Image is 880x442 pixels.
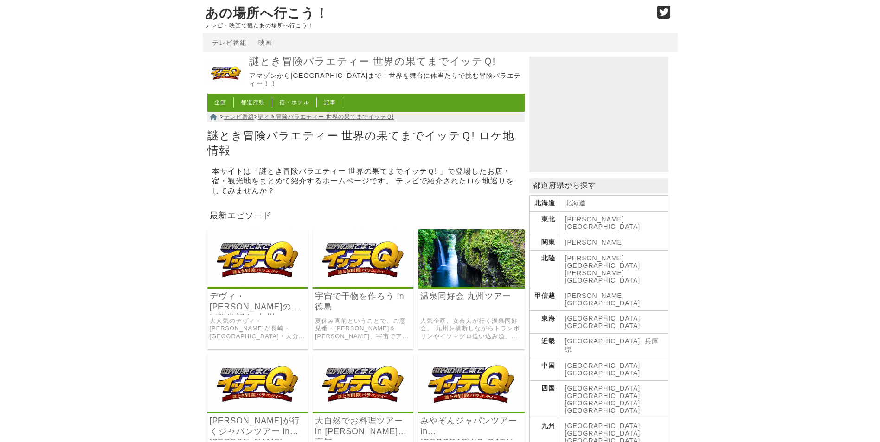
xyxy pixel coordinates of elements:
[565,399,641,407] a: [GEOGRAPHIC_DATA]
[249,72,522,88] p: アマゾンから[GEOGRAPHIC_DATA]まで！世界を舞台に体当たりで挑む冒険バラエティー！！
[420,317,522,341] a: 人気企画、女芸人が行く温泉同好会。 九州を横断しながらトランポリンやイソマグロ追い込み漁、山奥にある7000坪の秘湯などを巡った旅。
[224,114,254,120] a: テレビ番組
[241,99,265,106] a: 都道府県
[565,407,641,414] a: [GEOGRAPHIC_DATA]
[315,317,411,341] a: 夏休み直前ということで、ご意見番・[PERSON_NAME]＆[PERSON_NAME]、宇宙でアジの干物を作る実験に挑戦した企画。
[249,55,522,69] a: 謎とき冒険バラエティー 世界の果てまでイッテＱ!
[657,11,671,19] a: Twitter (@go_thesights)
[565,239,624,246] a: [PERSON_NAME]
[565,422,641,429] a: [GEOGRAPHIC_DATA]
[565,199,586,207] a: 北海道
[313,354,413,412] img: icon-320px.png
[210,317,306,341] a: 大人気のデヴィ・[PERSON_NAME]が長崎・[GEOGRAPHIC_DATA]・大分を2泊3日で旅した企画。 ハウステンボスや呼子のイカ漁、伊万里焼作りなどを楽しみました。
[313,281,413,289] a: 謎とき冒険バラエティー 世界の果てまでイッテＱ! 宇宙で干物を作ろう in 徳島
[207,112,525,122] nav: > >
[565,322,641,329] a: [GEOGRAPHIC_DATA]
[565,215,641,230] a: [PERSON_NAME][GEOGRAPHIC_DATA]
[418,405,524,413] a: 謎とき冒険バラエティー 世界の果てまでイッテＱ! みやぞんジャパンツアー in 石垣島・西表島
[205,22,648,29] p: テレビ・映画で観たあの場所へ行こう！
[279,99,309,106] a: 宿・ホテル
[529,234,560,251] th: 関東
[565,254,641,269] a: [PERSON_NAME][GEOGRAPHIC_DATA]
[258,39,272,46] a: 映画
[207,126,525,159] h1: 謎とき冒険バラエティー 世界の果てまでイッテＱ! ロケ地情報
[565,392,641,399] a: [GEOGRAPHIC_DATA]
[420,291,522,302] a: 温泉同好会 九州ツアー
[565,362,641,369] a: [GEOGRAPHIC_DATA]
[529,381,560,418] th: 四国
[565,385,641,392] a: [GEOGRAPHIC_DATA]
[529,178,668,193] p: 都道府県から探す
[565,337,641,345] a: [GEOGRAPHIC_DATA]
[529,334,560,358] th: 近畿
[529,57,668,172] iframe: Advertisement
[214,99,226,106] a: 企画
[418,354,524,412] img: icon-320px.png
[565,315,641,322] a: [GEOGRAPHIC_DATA]
[210,291,306,312] a: デヴィ・[PERSON_NAME]の諸国漫遊記 in 九州
[529,358,560,381] th: 中国
[565,269,641,284] a: [PERSON_NAME][GEOGRAPHIC_DATA]
[315,291,411,312] a: 宇宙で干物を作ろう in 徳島
[207,229,308,287] img: icon-320px.png
[207,85,244,93] a: 謎とき冒険バラエティー 世界の果てまでイッテＱ!
[315,416,411,437] a: 大自然でお料理ツアー in [PERSON_NAME]・高知
[210,416,306,437] a: [PERSON_NAME]が行くジャパンツアー in [PERSON_NAME]
[529,196,560,212] th: 北海道
[565,369,641,377] a: [GEOGRAPHIC_DATA]
[565,429,641,437] a: [GEOGRAPHIC_DATA]
[418,229,524,287] img: kmrR4FswYsunYjW.jpg
[212,39,247,46] a: テレビ番組
[207,281,308,289] a: 謎とき冒険バラエティー 世界の果てまでイッテＱ! デヴィ・出川の諸国漫遊記 in 九州
[529,311,560,334] th: 東海
[418,281,524,289] a: 謎とき冒険バラエティー 世界の果てまでイッテＱ! 温泉同好会 九州ツアー
[529,251,560,288] th: 北陸
[313,229,413,287] img: icon-320px.png
[313,405,413,413] a: 謎とき冒険バラエティー 世界の果てまでイッテＱ! 大自然でお料理ツアー in 長野・高知
[565,292,641,307] a: [PERSON_NAME][GEOGRAPHIC_DATA]
[212,164,520,198] p: 本サイトは「謎とき冒険バラエティー 世界の果てまでイッテＱ! 」で登場したお店・宿・観光地をまとめて紹介するホームページです。 テレビで紹介されたロケ地巡りをしてみませんか？
[258,114,394,120] a: 謎とき冒険バラエティー 世界の果てまでイッテＱ!
[205,6,328,20] a: あの場所へ行こう！
[207,405,308,413] a: 謎とき冒険バラエティー 世界の果てまでイッテＱ! 内村光良が行くジャパンツアー in 石川
[529,212,560,234] th: 東北
[207,208,525,222] h2: 最新エピソード
[324,99,336,106] a: 記事
[207,54,244,91] img: 謎とき冒険バラエティー 世界の果てまでイッテＱ!
[420,416,522,437] a: みやぞんジャパンツアー in [GEOGRAPHIC_DATA]・[GEOGRAPHIC_DATA]
[207,354,308,412] img: icon-320px.png
[529,288,560,311] th: 甲信越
